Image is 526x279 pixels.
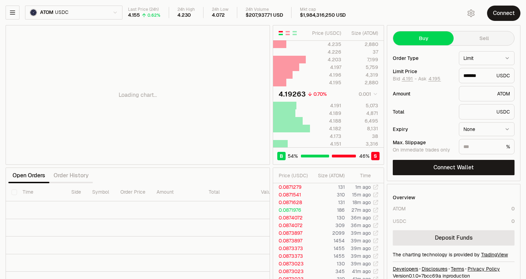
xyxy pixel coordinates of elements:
[255,183,279,201] th: Value
[316,172,345,179] div: Size ( ATOM )
[177,12,191,18] div: 4.230
[459,104,515,119] div: USDC
[393,147,453,153] div: On immediate trades only
[347,71,378,78] div: 4,319
[87,183,115,201] th: Symbol
[347,64,378,71] div: 5,759
[279,172,310,179] div: Price ( USDC )
[351,207,371,213] time: 27m ago
[310,64,341,71] div: 4.197
[40,9,54,16] span: ATOM
[459,51,515,65] button: Limit
[273,268,310,275] td: 0.0873023
[273,191,310,199] td: 0.0871541
[393,109,453,114] div: Total
[393,76,417,82] span: Bid -
[292,30,297,36] button: Show Buy Orders Only
[313,91,327,98] div: 0.70%
[310,56,341,63] div: 4.203
[273,222,310,229] td: 0.0874072
[310,206,345,214] td: 186
[310,268,345,275] td: 345
[351,222,371,228] time: 36m ago
[351,215,371,221] time: 36m ago
[393,69,453,74] div: Limit Price
[203,183,255,201] th: Total
[401,76,413,82] button: 4.191
[115,183,151,201] th: Order Price
[310,41,341,48] div: 4.235
[357,90,378,98] button: 0.001
[280,153,283,160] span: B
[393,230,515,246] a: Deposit Funds
[347,79,378,86] div: 2,880
[119,91,157,99] p: Loading chart...
[310,79,341,86] div: 4.195
[310,30,341,37] div: Price ( USDC )
[393,218,406,225] div: USDC
[310,140,341,147] div: 4.151
[310,71,341,78] div: 4.196
[393,251,515,258] div: The charting technology is provided by
[347,48,378,55] div: 37
[128,7,160,12] div: Last Price (24h)
[11,189,17,195] button: Select all
[177,7,195,12] div: 24h High
[30,9,37,16] img: ATOM Logo
[273,199,310,206] td: 0.0871628
[310,133,341,140] div: 4.173
[310,48,341,55] div: 4.226
[421,273,441,279] span: 7bcc69aec9e7e1e45a1acad00be7fd64b204d80e
[428,76,441,82] button: 4.195
[273,214,310,222] td: 0.0874072
[148,13,160,18] div: 0.62%
[355,184,371,190] time: 1m ago
[347,140,378,147] div: 3,316
[310,183,345,191] td: 131
[351,261,371,267] time: 39m ago
[278,30,284,36] button: Show Buy and Sell Orders
[393,31,454,45] button: Buy
[511,218,515,225] div: 0
[351,245,371,251] time: 39m ago
[310,252,345,260] td: 1455
[151,183,203,201] th: Amount
[459,68,515,83] div: USDC
[310,191,345,199] td: 310
[128,12,140,18] div: 4.155
[279,89,306,99] div: 4.19263
[310,260,345,268] td: 130
[351,238,371,244] time: 39m ago
[451,265,464,272] a: Terms
[273,245,310,252] td: 0.0873373
[310,222,345,229] td: 309
[212,7,229,12] div: 24h Low
[273,237,310,245] td: 0.0873897
[55,9,68,16] span: USDC
[459,122,515,136] button: None
[454,31,514,45] button: Sell
[347,56,378,63] div: 7,199
[273,183,310,191] td: 0.0871279
[310,214,345,222] td: 130
[352,268,371,274] time: 41m ago
[352,199,371,206] time: 18m ago
[487,6,520,21] button: Connect
[310,199,345,206] td: 131
[273,229,310,237] td: 0.0873897
[347,110,378,117] div: 4,871
[285,30,290,36] button: Show Sell Orders Only
[347,30,378,37] div: Size ( ATOM )
[310,102,341,109] div: 4.191
[393,265,418,272] a: Developers
[422,265,447,272] a: Disclosures
[393,205,406,212] div: ATOM
[310,245,345,252] td: 1455
[374,153,377,160] span: S
[481,251,508,258] a: TradingView
[310,125,341,132] div: 4.182
[393,194,415,201] div: Overview
[273,260,310,268] td: 0.0873023
[273,252,310,260] td: 0.0873373
[273,206,310,214] td: 0.0871976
